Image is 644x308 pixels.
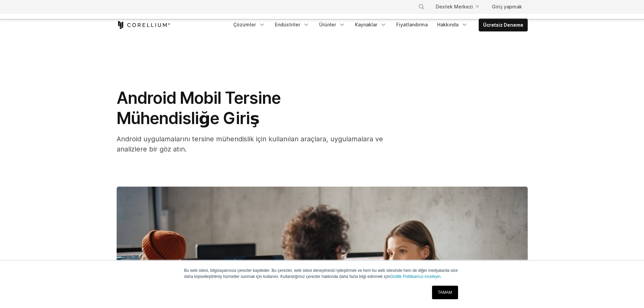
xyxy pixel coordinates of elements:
[396,22,428,27] font: Fiyatlandırma
[233,22,256,27] font: Çözümler
[229,19,528,31] div: Gezinme Menüsü
[319,22,336,27] font: Ürünler
[390,274,442,279] a: Gizlilik Politikamızı inceleyin.
[438,290,452,295] font: TAMAM
[117,88,281,128] font: Android Mobil Tersine Mühendisliğe Giriş
[355,22,377,27] font: Kaynaklar
[483,22,523,28] font: Ücretsiz Deneme
[432,286,458,299] a: TAMAM
[117,135,383,153] font: Android uygulamalarını tersine mühendislik için kullanılan araçlara, uygulamalara ve analizlere b...
[184,268,458,279] font: Bu web sitesi, bilgisayarınıza çerezler kaydeder. Bu çerezler, web sitesi deneyiminizi iyileştirm...
[275,22,300,27] font: Endüstriler
[117,21,170,29] a: Corellium Ana Sayfası
[437,22,458,27] font: Hakkında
